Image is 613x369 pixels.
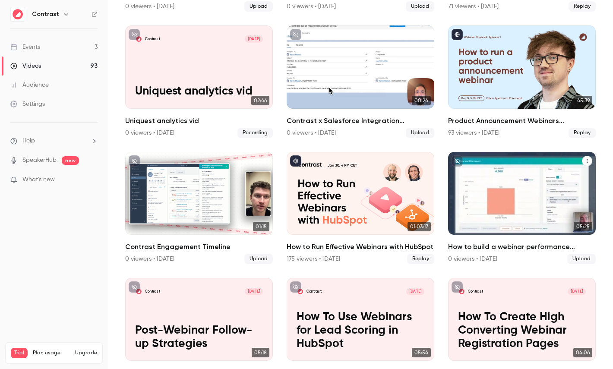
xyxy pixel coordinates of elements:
[448,129,499,137] div: 93 viewers • [DATE]
[452,29,463,40] button: published
[245,35,263,43] span: [DATE]
[10,62,41,70] div: Videos
[452,281,463,293] button: unpublished
[287,152,434,264] li: How to Run Effective Webinars with HubSpot
[468,289,483,294] p: Contrast
[125,25,273,138] a: Uniquest analytics vidContrast[DATE]Uniquest analytics vid02:46Uniquest analytics vid0 viewers • ...
[22,156,57,165] a: SpeakerHub
[573,348,592,357] span: 04:06
[10,136,98,145] li: help-dropdown-opener
[62,156,79,165] span: new
[407,254,434,264] span: Replay
[129,29,140,40] button: unpublished
[10,100,45,108] div: Settings
[125,2,174,11] div: 0 viewers • [DATE]
[448,152,596,264] a: 05:25How to build a webinar performance dashboard in HubSpot0 viewers • [DATE]Upload
[244,1,273,12] span: Upload
[32,10,59,19] h6: Contrast
[253,222,269,231] span: 01:15
[406,1,434,12] span: Upload
[458,311,586,351] p: How To Create High Converting Webinar Registration Pages
[125,116,273,126] h2: Uniquest analytics vid
[135,324,263,351] p: Post-Webinar Follow-up Strategies
[125,152,273,264] li: Contrast Engagement Timeline
[33,350,70,356] span: Plan usage
[290,155,301,167] button: published
[10,43,40,51] div: Events
[252,348,269,357] span: 05:18
[251,96,269,105] span: 02:46
[287,255,340,263] div: 175 viewers • [DATE]
[125,255,174,263] div: 0 viewers • [DATE]
[75,350,97,356] button: Upgrade
[135,85,263,98] p: Uniquest analytics vid
[575,96,592,105] span: 45:39
[448,25,596,138] li: Product Announcement Webinars Reinvented
[125,129,174,137] div: 0 viewers • [DATE]
[287,242,434,252] h2: How to Run Effective Webinars with HubSpot
[448,116,596,126] h2: Product Announcement Webinars Reinvented
[408,222,431,231] span: 01:03:17
[125,25,273,138] li: Uniquest analytics vid
[448,25,596,138] a: 45:39Product Announcement Webinars Reinvented93 viewers • [DATE]Replay
[145,289,160,294] p: Contrast
[22,136,35,145] span: Help
[574,222,592,231] span: 05:25
[452,155,463,167] button: unpublished
[412,348,431,357] span: 05:54
[412,96,431,105] span: 00:24
[11,7,25,21] img: Contrast
[569,128,596,138] span: Replay
[448,2,499,11] div: 71 viewers • [DATE]
[568,288,586,295] span: [DATE]
[129,281,140,293] button: unpublished
[287,25,434,138] a: 00:24Contrast x Salesforce Integration Announcement0 viewers • [DATE]Upload
[448,255,497,263] div: 0 viewers • [DATE]
[22,175,55,184] span: What's new
[290,29,301,40] button: unpublished
[10,81,49,89] div: Audience
[129,155,140,167] button: unpublished
[406,288,424,295] span: [DATE]
[448,242,596,252] h2: How to build a webinar performance dashboard in HubSpot
[11,348,28,358] span: Trial
[287,116,434,126] h2: Contrast x Salesforce Integration Announcement
[297,311,424,351] p: How To Use Webinars for Lead Scoring in HubSpot
[145,37,160,42] p: Contrast
[306,289,322,294] p: Contrast
[244,254,273,264] span: Upload
[125,242,273,252] h2: Contrast Engagement Timeline
[245,288,263,295] span: [DATE]
[125,152,273,264] a: 01:15Contrast Engagement Timeline0 viewers • [DATE]Upload
[448,152,596,264] li: How to build a webinar performance dashboard in HubSpot
[290,281,301,293] button: unpublished
[287,129,336,137] div: 0 viewers • [DATE]
[287,2,336,11] div: 0 viewers • [DATE]
[406,128,434,138] span: Upload
[567,254,596,264] span: Upload
[237,128,273,138] span: Recording
[287,152,434,264] a: 01:03:17How to Run Effective Webinars with HubSpot175 viewers • [DATE]Replay
[569,1,596,12] span: Replay
[287,25,434,138] li: Contrast x Salesforce Integration Announcement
